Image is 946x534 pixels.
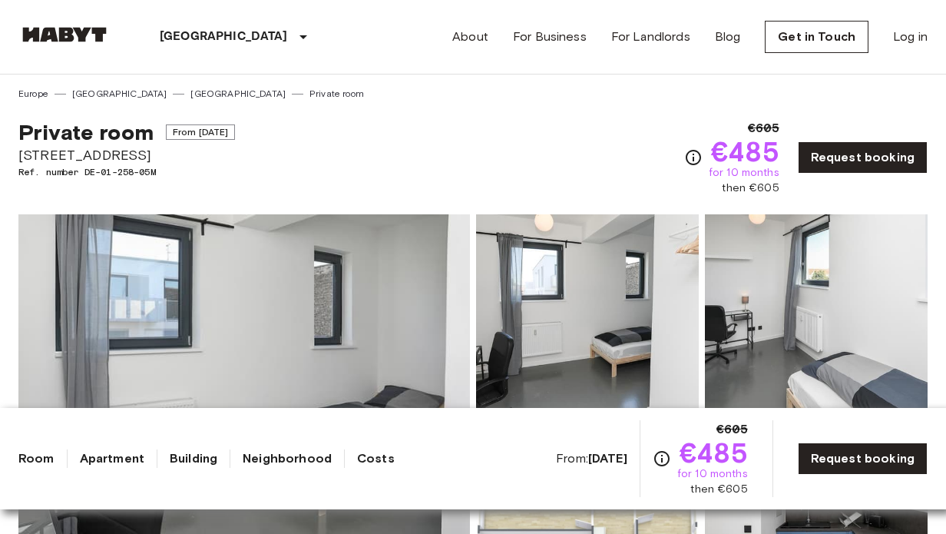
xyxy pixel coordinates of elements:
a: Apartment [80,449,144,468]
b: [DATE] [588,451,627,466]
a: Room [18,449,55,468]
a: For Landlords [611,28,690,46]
span: €605 [716,420,748,439]
a: Building [170,449,217,468]
span: €605 [748,119,779,138]
span: From [DATE] [166,124,236,140]
a: Request booking [798,141,928,174]
a: Private room [309,87,364,101]
span: Private room [18,119,154,145]
span: €485 [711,138,779,165]
span: [STREET_ADDRESS] [18,145,235,165]
span: then €605 [690,482,747,497]
span: for 10 months [709,165,779,181]
img: Picture of unit DE-01-258-05M [476,214,699,416]
a: Neighborhood [243,449,332,468]
a: Log in [893,28,928,46]
svg: Check cost overview for full price breakdown. Please note that discounts apply to new joiners onl... [684,148,703,167]
a: Europe [18,87,48,101]
span: From: [556,450,627,467]
p: [GEOGRAPHIC_DATA] [160,28,288,46]
a: Get in Touch [765,21,868,53]
span: for 10 months [677,466,748,482]
span: then €605 [722,181,779,196]
a: [GEOGRAPHIC_DATA] [190,87,286,101]
span: Ref. number DE-01-258-05M [18,165,235,179]
a: About [452,28,488,46]
img: Picture of unit DE-01-258-05M [705,214,928,416]
svg: Check cost overview for full price breakdown. Please note that discounts apply to new joiners onl... [653,449,671,468]
img: Habyt [18,27,111,42]
a: Request booking [798,443,928,475]
span: €485 [680,439,748,466]
a: [GEOGRAPHIC_DATA] [72,87,167,101]
a: Blog [715,28,741,46]
a: For Business [513,28,587,46]
a: Costs [357,449,395,468]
